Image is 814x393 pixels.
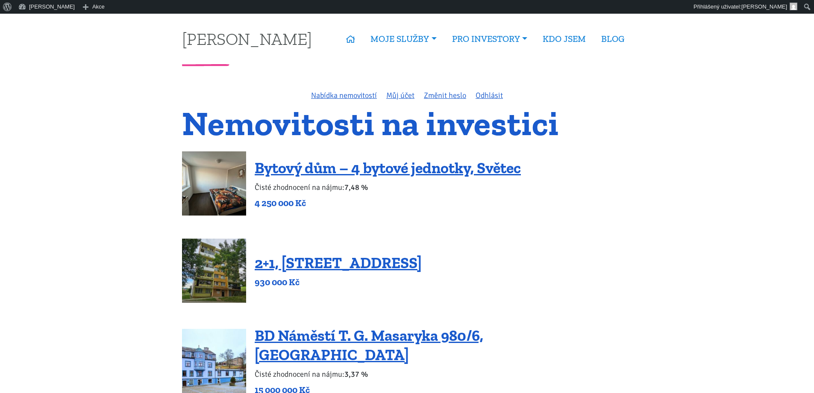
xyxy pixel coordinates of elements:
a: Nabídka nemovitostí [311,91,377,100]
a: BD Náměstí T. G. Masaryka 980/6, [GEOGRAPHIC_DATA] [255,326,483,364]
span: [PERSON_NAME] [741,3,787,10]
a: Změnit heslo [424,91,466,100]
a: KDO JSEM [535,29,594,49]
p: 930 000 Kč [255,276,422,288]
a: 2+1, [STREET_ADDRESS] [255,254,422,272]
a: Bytový dům – 4 bytové jednotky, Světec [255,159,521,177]
b: 3,37 % [344,369,368,379]
a: Odhlásit [476,91,503,100]
a: [PERSON_NAME] [182,30,312,47]
a: BLOG [594,29,632,49]
p: Čisté zhodnocení na nájmu: [255,181,521,193]
a: MOJE SLUŽBY [363,29,444,49]
b: 7,48 % [344,183,368,192]
p: 4 250 000 Kč [255,197,521,209]
h1: Nemovitosti na investici [182,109,632,138]
a: PRO INVESTORY [444,29,535,49]
a: Můj účet [386,91,414,100]
p: Čisté zhodnocení na nájmu: [255,368,632,380]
